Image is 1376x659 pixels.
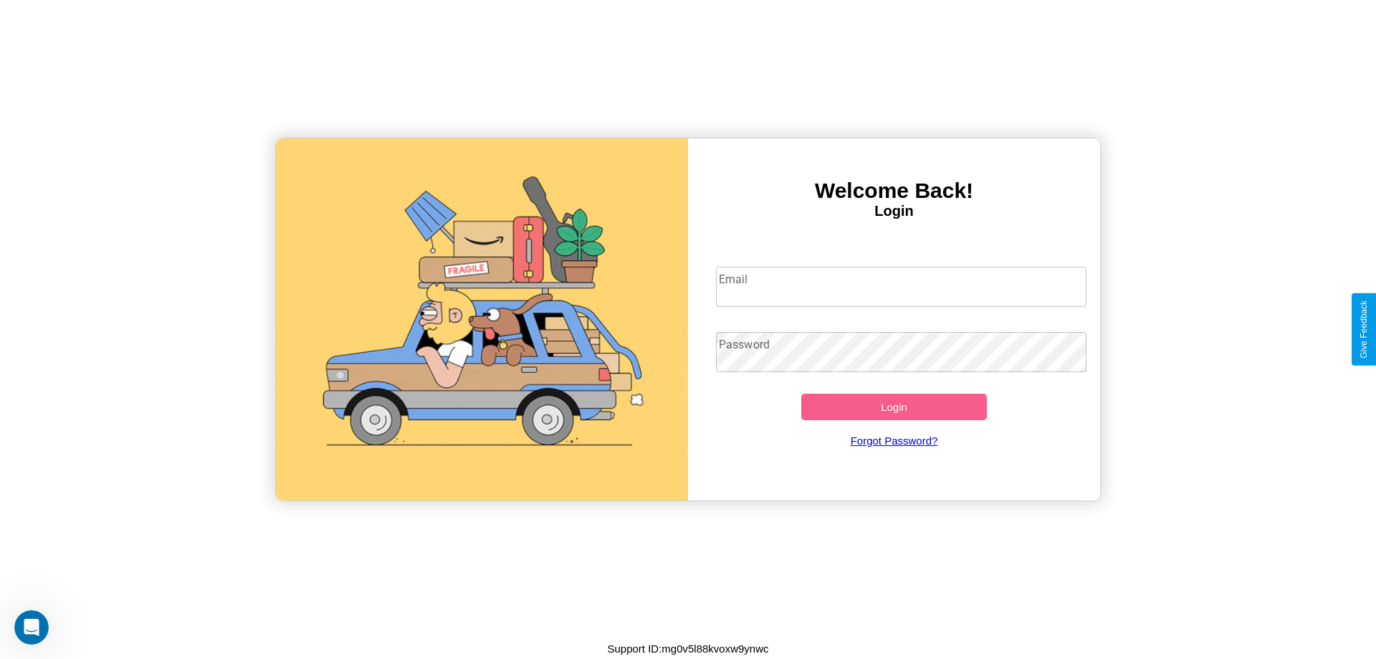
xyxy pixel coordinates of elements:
[14,610,49,645] iframe: Intercom live chat
[276,138,688,501] img: gif
[607,639,768,658] p: Support ID: mg0v5l88kvoxw9ynwc
[688,203,1100,219] h4: Login
[709,420,1080,461] a: Forgot Password?
[1359,300,1369,359] div: Give Feedback
[801,394,987,420] button: Login
[688,179,1100,203] h3: Welcome Back!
